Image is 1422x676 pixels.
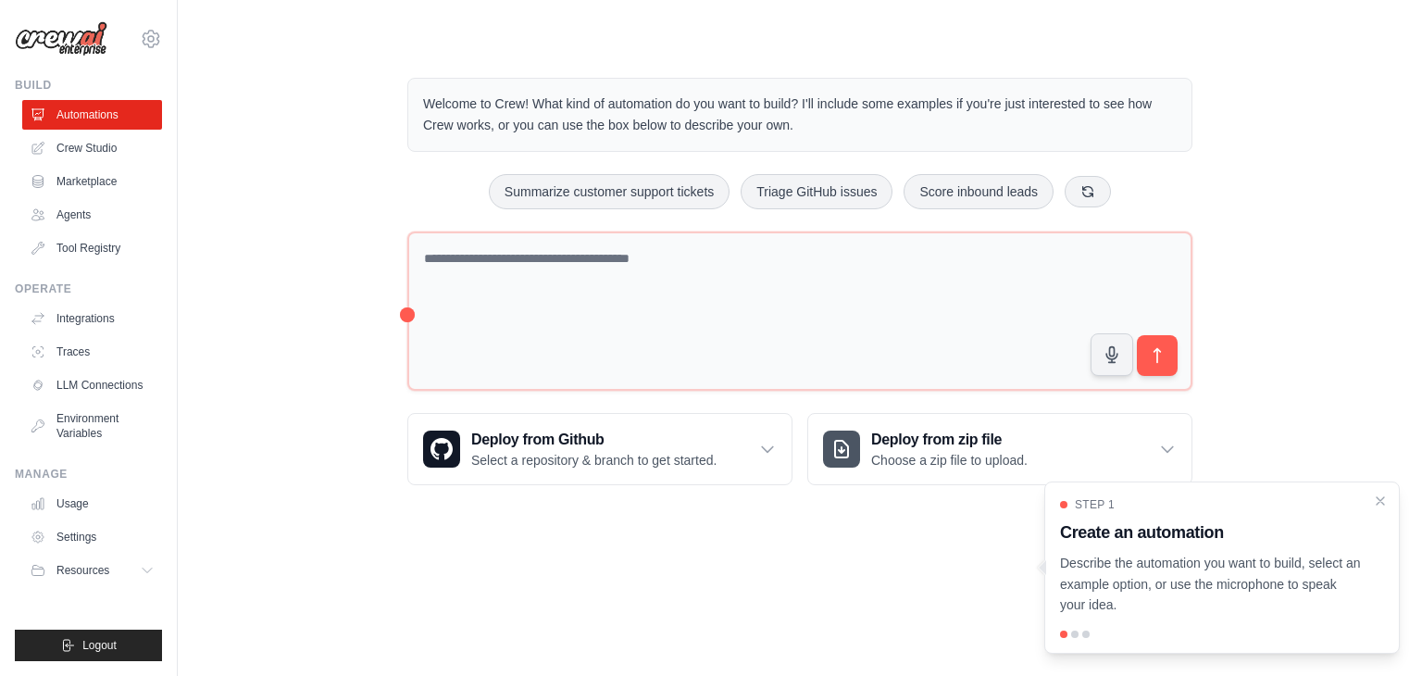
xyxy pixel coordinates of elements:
a: Integrations [22,304,162,333]
a: Environment Variables [22,404,162,448]
button: Resources [22,556,162,585]
span: Step 1 [1075,497,1115,512]
a: Marketplace [22,167,162,196]
p: Describe the automation you want to build, select an example option, or use the microphone to spe... [1060,553,1362,616]
a: Settings [22,522,162,552]
div: Manage [15,467,162,482]
div: Operate [15,282,162,296]
button: Close walkthrough [1373,494,1388,508]
button: Logout [15,630,162,661]
button: Triage GitHub issues [741,174,892,209]
p: Choose a zip file to upload. [871,451,1028,469]
a: Usage [22,489,162,519]
a: Traces [22,337,162,367]
a: Tool Registry [22,233,162,263]
span: Logout [82,638,117,653]
img: Logo [15,21,107,56]
a: LLM Connections [22,370,162,400]
span: Resources [56,563,109,578]
button: Score inbound leads [904,174,1054,209]
h3: Deploy from Github [471,429,717,451]
h3: Create an automation [1060,520,1362,545]
p: Welcome to Crew! What kind of automation do you want to build? I'll include some examples if you'... [423,94,1177,136]
a: Automations [22,100,162,130]
button: Summarize customer support tickets [489,174,730,209]
div: Build [15,78,162,93]
p: Select a repository & branch to get started. [471,451,717,469]
a: Crew Studio [22,133,162,163]
h3: Deploy from zip file [871,429,1028,451]
a: Agents [22,200,162,230]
